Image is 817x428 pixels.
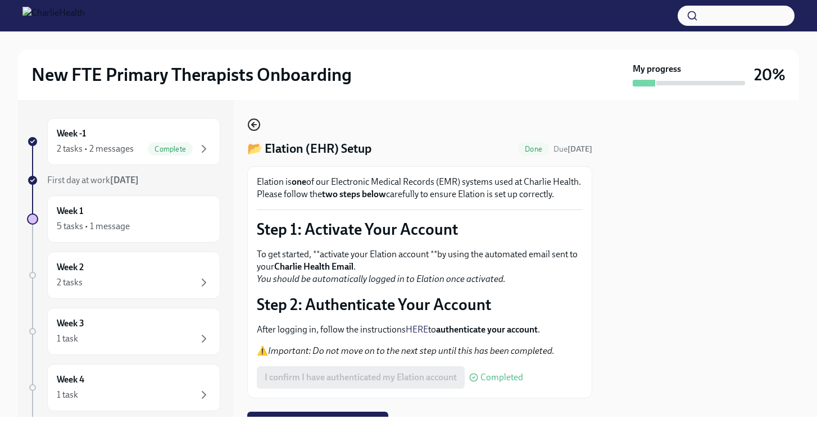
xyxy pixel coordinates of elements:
span: Complete [148,145,193,153]
div: 5 tasks • 1 message [57,220,130,233]
strong: Charlie Health Email [274,261,353,272]
strong: [DATE] [110,175,139,185]
strong: one [292,176,306,187]
a: First day at work[DATE] [27,174,220,186]
h6: Week 2 [57,261,84,274]
a: Week 15 tasks • 1 message [27,195,220,243]
h6: Week 4 [57,374,84,386]
span: First day at work [47,175,139,185]
p: Elation is of our Electronic Medical Records (EMR) systems used at Charlie Health. Please follow ... [257,176,583,201]
p: Step 1: Activate Your Account [257,219,583,239]
p: ⚠️ [257,345,583,357]
h3: 20% [754,65,786,85]
p: Step 2: Authenticate Your Account [257,294,583,315]
strong: [DATE] [568,144,592,154]
div: 2 tasks • 2 messages [57,143,134,155]
h6: Week 1 [57,205,83,217]
h6: Week 3 [57,317,84,330]
span: Done [518,145,549,153]
strong: two steps below [322,189,386,199]
div: 1 task [57,333,78,345]
span: Due [553,144,592,154]
a: Week 22 tasks [27,252,220,299]
a: HERE [406,324,428,335]
h4: 📂 Elation (EHR) Setup [247,140,371,157]
div: 1 task [57,389,78,401]
img: CharlieHealth [22,7,85,25]
p: After logging in, follow the instructions to . [257,324,583,336]
span: August 22nd, 2025 10:00 [553,144,592,154]
em: Important: Do not move on to the next step until this has been completed. [268,345,555,356]
a: Week -12 tasks • 2 messagesComplete [27,118,220,165]
a: Week 41 task [27,364,220,411]
a: Week 31 task [27,308,220,355]
strong: authenticate your account [436,324,538,335]
h6: Week -1 [57,128,86,140]
strong: My progress [633,63,681,75]
span: Completed [480,373,523,382]
p: To get started, **activate your Elation account **by using the automated email sent to your . [257,248,583,285]
h2: New FTE Primary Therapists Onboarding [31,63,352,86]
div: 2 tasks [57,276,83,289]
em: You should be automatically logged in to Elation once activated. [257,274,506,284]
